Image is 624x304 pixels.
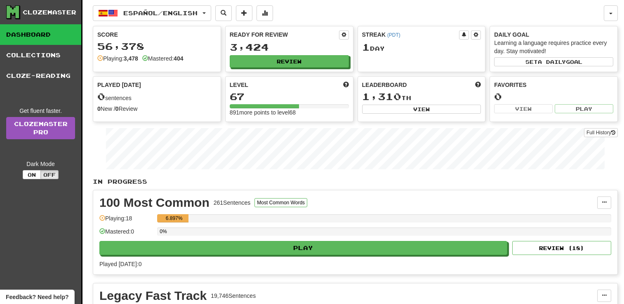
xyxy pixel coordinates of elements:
button: Search sentences [215,5,232,21]
div: Score [97,30,217,39]
button: Play [555,104,613,113]
div: 100 Most Common [99,196,210,209]
button: Seta dailygoal [494,57,613,66]
a: ClozemasterPro [6,117,75,139]
span: Played [DATE]: 0 [99,261,141,267]
button: More stats [257,5,273,21]
a: (PDT) [387,32,400,38]
div: Mastered: [142,54,184,63]
span: a daily [538,59,566,65]
button: Most Common Words [254,198,307,207]
span: This week in points, UTC [475,81,481,89]
div: 3,424 [230,42,349,52]
div: Learning a language requires practice every day. Stay motivated! [494,39,613,55]
span: 1,310 [362,91,401,102]
p: In Progress [93,178,618,186]
div: Ready for Review [230,30,339,39]
div: Favorites [494,81,613,89]
span: 1 [362,41,370,53]
button: Full History [584,128,618,137]
strong: 3,478 [124,55,138,62]
button: View [494,104,553,113]
span: Played [DATE] [97,81,141,89]
button: Add sentence to collection [236,5,252,21]
div: 891 more points to level 68 [230,108,349,117]
span: Leaderboard [362,81,407,89]
span: 0 [97,91,105,102]
button: Review [230,55,349,68]
span: Open feedback widget [6,293,68,301]
div: Playing: [97,54,138,63]
button: On [23,170,41,179]
div: Get fluent faster. [6,107,75,115]
div: Mastered: 0 [99,227,153,241]
span: Level [230,81,248,89]
div: 261 Sentences [214,199,251,207]
strong: 404 [174,55,183,62]
strong: 0 [97,105,101,112]
div: 6.897% [160,214,188,222]
button: Review (18) [512,241,611,255]
button: View [362,105,481,114]
div: Streak [362,30,459,39]
button: Español/English [93,5,211,21]
button: Play [99,241,507,255]
div: sentences [97,91,217,102]
span: Score more points to level up [343,81,349,89]
div: Legacy Fast Track [99,290,207,302]
div: Dark Mode [6,160,75,168]
div: Clozemaster [23,8,76,16]
div: Day [362,42,481,53]
div: 56,378 [97,41,217,51]
div: Playing: 18 [99,214,153,228]
div: 19,746 Sentences [211,292,256,300]
span: Español / English [123,9,198,16]
div: th [362,91,481,102]
div: Daily Goal [494,30,613,39]
button: Off [40,170,59,179]
div: New / Review [97,105,217,113]
div: 67 [230,91,349,102]
strong: 0 [115,105,119,112]
div: 0 [494,91,613,102]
